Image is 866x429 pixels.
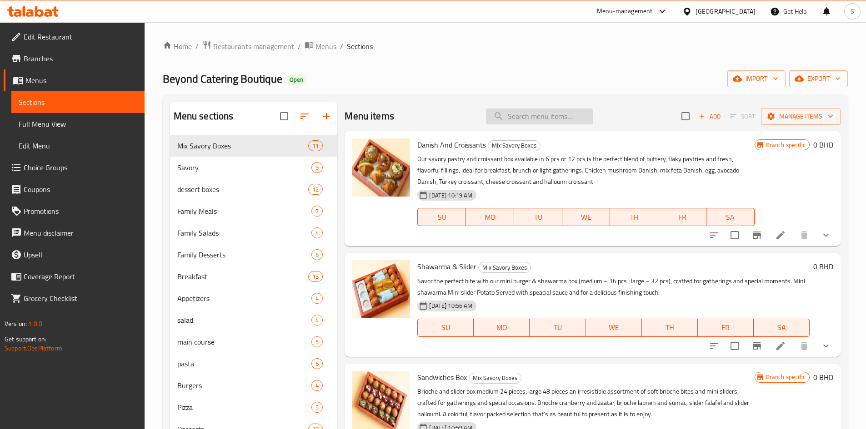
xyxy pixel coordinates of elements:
button: show more [815,335,837,357]
button: Add [695,109,724,123]
span: Choice Groups [24,162,137,173]
span: Danish And Croissants [417,138,486,152]
span: Select to update [725,226,744,245]
span: dessert boxes [177,184,309,195]
span: 12 [309,185,322,194]
span: Upsell [24,249,137,260]
span: Breakfast [177,271,309,282]
button: Branch-specific-item [746,224,768,246]
a: Edit menu item [775,340,786,351]
button: export [789,70,848,87]
button: FR [698,319,754,337]
div: Appetizers [177,293,312,304]
div: Family Meals7 [170,200,338,222]
span: 13 [309,272,322,281]
img: Shawarma & Slider [352,260,410,318]
span: Branch specific [762,373,809,381]
span: Savory [177,162,312,173]
div: salad [177,315,312,325]
a: Edit Menu [11,135,145,157]
img: Danish And Croissants [352,138,410,197]
div: Family Desserts [177,249,312,260]
button: TH [642,319,698,337]
span: Sections [347,41,373,52]
span: export [796,73,841,84]
span: Select section first [724,109,761,123]
h6: 0 BHD [813,371,833,384]
div: items [311,249,323,260]
span: Burgers [177,380,312,391]
div: items [311,206,323,217]
a: Menus [305,40,336,52]
span: Full Menu View [19,118,137,129]
button: FR [658,208,706,226]
a: Choice Groups [4,157,145,178]
a: Upsell [4,244,145,266]
span: SU [421,321,470,334]
div: items [311,162,323,173]
span: Add item [695,109,724,123]
a: Promotions [4,200,145,222]
span: [DATE] 10:56 AM [425,301,476,310]
span: 4 [312,316,322,325]
span: Get support on: [5,333,46,345]
span: Restaurants management [213,41,294,52]
h6: 0 BHD [813,260,833,273]
button: SA [754,319,810,337]
span: TU [533,321,582,334]
div: Mix Savory Boxes [478,262,531,273]
li: / [195,41,199,52]
li: / [298,41,301,52]
div: items [311,227,323,238]
span: Promotions [24,206,137,217]
a: Sections [11,91,145,113]
span: Version: [5,318,27,330]
p: Savor the perfect bite with our mini burger & shawarma box (medium – 16 pcs | large – 32 pcs), cr... [417,276,810,298]
span: [DATE] 10:19 AM [425,191,476,200]
div: Family Salads [177,227,312,238]
div: Family Meals [177,206,312,217]
span: SA [710,211,751,224]
button: SU [417,208,466,226]
span: S [851,6,854,16]
span: Shawarma & Slider [417,260,476,273]
a: Branches [4,48,145,69]
svg: Show Choices [821,340,831,351]
a: Home [163,41,192,52]
span: Sort sections [294,105,315,127]
a: Edit Restaurant [4,26,145,48]
span: Pizza [177,402,312,413]
span: Mix Savory Boxes [469,373,521,383]
span: Mix Savory Boxes [177,140,309,151]
span: Sections [19,97,137,108]
a: Coupons [4,178,145,200]
div: items [311,315,323,325]
button: Add section [315,105,337,127]
div: salad4 [170,309,338,331]
h2: Menu sections [174,109,234,123]
button: sort-choices [703,224,725,246]
span: 4 [312,229,322,237]
div: Menu-management [597,6,653,17]
div: Family Desserts6 [170,244,338,266]
div: dessert boxes12 [170,178,338,200]
span: Select to update [725,336,744,355]
button: MO [466,208,514,226]
div: items [311,358,323,369]
h2: Menu items [345,109,394,123]
span: Beyond Catering Boutique [163,69,282,89]
button: SU [417,319,474,337]
span: 4 [312,381,322,390]
span: Branches [24,53,137,64]
span: Menu disclaimer [24,227,137,238]
span: Select all sections [275,107,294,126]
span: Mix Savory Boxes [488,140,540,151]
span: pasta [177,358,312,369]
span: Coupons [24,184,137,195]
span: 6 [312,360,322,368]
div: items [311,402,323,413]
